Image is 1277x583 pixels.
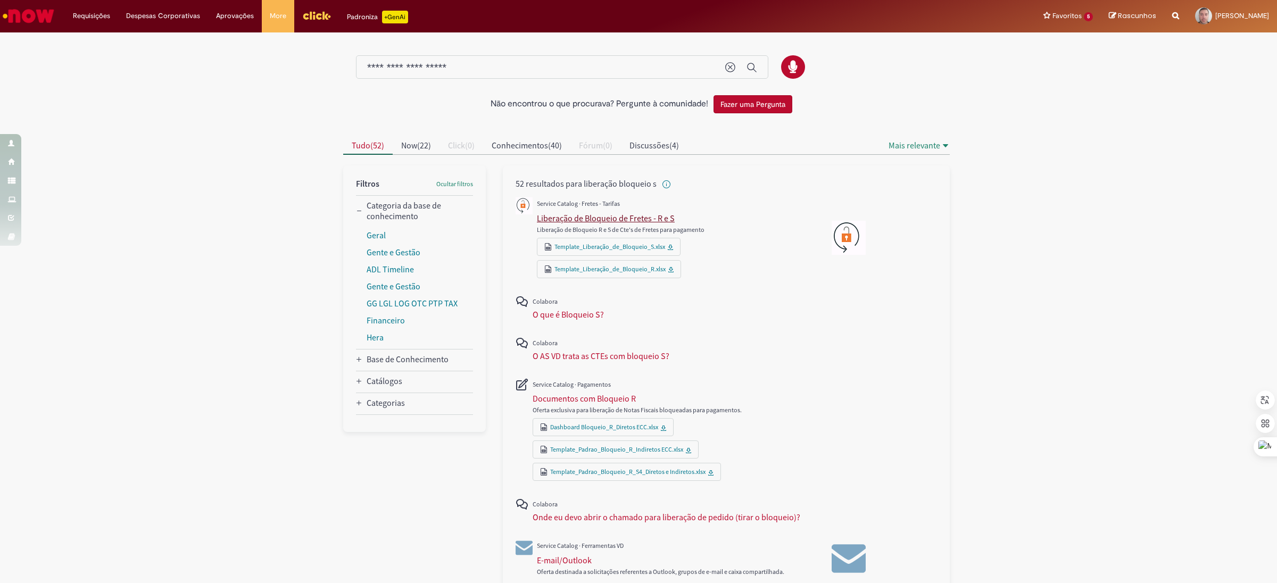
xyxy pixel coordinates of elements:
span: Despesas Corporativas [126,11,200,21]
a: Rascunhos [1109,11,1156,21]
h2: Não encontrou o que procurava? Pergunte à comunidade! [491,99,708,109]
img: click_logo_yellow_360x200.png [302,7,331,23]
span: 5 [1084,12,1093,21]
img: ServiceNow [1,5,56,27]
span: Rascunhos [1118,11,1156,21]
div: Padroniza [347,11,408,23]
span: Favoritos [1052,11,1082,21]
span: Aprovações [216,11,254,21]
button: Fazer uma Pergunta [714,95,792,113]
span: More [270,11,286,21]
span: [PERSON_NAME] [1215,11,1269,20]
p: +GenAi [382,11,408,23]
span: Requisições [73,11,110,21]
